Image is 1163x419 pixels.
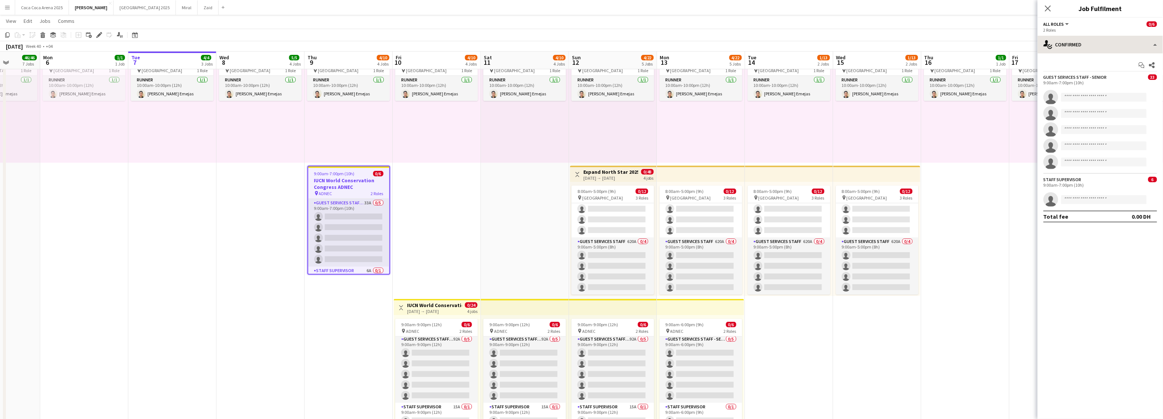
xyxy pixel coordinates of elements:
[319,191,332,196] span: ADNEC
[395,58,402,67] span: 10
[1023,68,1063,73] span: [GEOGRAPHIC_DATA]
[572,335,654,403] app-card-role: Guest Services Staff - Senior92A0/59:00am-9:00pm (12h)
[758,195,799,201] span: [GEOGRAPHIC_DATA]
[131,52,213,101] div: In progress10:00am-10:00pm (12h)1/1 [GEOGRAPHIC_DATA]1 RoleRunner1/110:00am-10:00pm (12h)[PERSON_...
[115,61,125,67] div: 1 Job
[572,52,654,101] app-job-card: 10:00am-10:00pm (12h)1/1 [GEOGRAPHIC_DATA]1 RoleRunner1/110:00am-10:00pm (12h)[PERSON_NAME] Emejas
[314,171,355,176] span: 9:00am-7:00pm (10h)
[55,16,77,26] a: Comms
[462,322,472,327] span: 0/6
[15,0,69,15] button: Coca Coca Arena 2025
[401,322,442,327] span: 9:00am-9:00pm (12h)
[660,186,742,295] div: 8:00am-5:00pm (9h)0/12 [GEOGRAPHIC_DATA]3 RolesGuest Services Staff73A0/49:00am-5:00pm (8h) Guest...
[395,76,478,101] app-card-role: Runner1/110:00am-10:00pm (12h)[PERSON_NAME] Emejas
[406,68,447,73] span: [GEOGRAPHIC_DATA]
[21,68,31,73] span: 1 Role
[902,68,913,73] span: 1 Role
[130,58,140,67] span: 7
[53,68,94,73] span: [GEOGRAPHIC_DATA]
[461,68,472,73] span: 1 Role
[306,58,317,67] span: 9
[900,189,913,194] span: 0/12
[582,195,623,201] span: [GEOGRAPHIC_DATA]
[131,76,213,101] app-card-role: Runner1/110:00am-10:00pm (12h)[PERSON_NAME] Emejas
[1044,177,1082,182] div: Staff Supervisor
[218,58,229,67] span: 8
[724,195,736,201] span: 3 Roles
[219,52,302,101] app-job-card: 10:00am-10:00pm (12h)1/1 [GEOGRAPHIC_DATA]1 RoleRunner1/110:00am-10:00pm (12h)[PERSON_NAME] Emejas
[924,76,1007,101] app-card-role: Runner1/110:00am-10:00pm (12h)[PERSON_NAME] Emejas
[996,61,1006,67] div: 1 Job
[636,189,648,194] span: 0/12
[812,189,824,194] span: 0/12
[459,328,472,334] span: 2 Roles
[42,58,53,67] span: 6
[1013,54,1018,61] span: Fri
[660,54,670,61] span: Mon
[467,308,478,314] div: 4 jobs
[748,76,830,101] app-card-role: Runner1/110:00am-10:00pm (12h)[PERSON_NAME] Emejas
[836,186,919,295] div: 8:00am-5:00pm (9h)0/12 [GEOGRAPHIC_DATA]3 RolesGuest Services Staff73A0/49:00am-5:00pm (8h) Guest...
[483,52,566,101] div: 10:00am-10:00pm (12h)1/1 [GEOGRAPHIC_DATA]1 RoleRunner1/110:00am-10:00pm (12h)[PERSON_NAME] Emejas
[817,55,830,60] span: 1/13
[22,61,37,67] div: 7 Jobs
[219,54,229,61] span: Wed
[729,55,742,60] span: 4/22
[996,55,1006,60] span: 1/1
[900,195,913,201] span: 3 Roles
[836,54,846,61] span: Wed
[3,16,19,26] a: View
[308,267,389,292] app-card-role: Staff Supervisor6A0/19:00am-7:00pm (10h)
[660,180,742,237] app-card-role: Guest Services Staff73A0/49:00am-5:00pm (8h)
[659,58,670,67] span: 13
[1044,27,1157,33] div: 2 Roles
[924,52,1007,101] app-job-card: 10:00am-10:00pm (12h)1/1 [GEOGRAPHIC_DATA]1 RoleRunner1/110:00am-10:00pm (12h)[PERSON_NAME] Emejas
[935,68,975,73] span: [GEOGRAPHIC_DATA]
[69,0,114,15] button: [PERSON_NAME]
[465,55,478,60] span: 4/10
[1012,52,1095,101] div: 10:00am-10:00pm (12h)1/1 [GEOGRAPHIC_DATA]1 RoleRunner1/110:00am-10:00pm (12h)[PERSON_NAME] Emejas
[641,169,654,175] span: 0/48
[395,335,478,403] app-card-role: Guest Services Staff - Senior92A0/59:00am-9:00pm (12h)
[37,16,53,26] a: Jobs
[197,68,208,73] span: 1 Role
[289,61,301,67] div: 4 Jobs
[814,68,824,73] span: 1 Role
[638,322,648,327] span: 0/6
[1148,74,1157,80] span: 33
[308,166,390,275] app-job-card: 9:00am-7:00pm (10h)0/6IUCN World Conservation Congress ADNEC ADNEC2 RolesGuest Services Staff - S...
[131,54,140,61] span: Tue
[39,18,51,24] span: Jobs
[176,0,198,15] button: Miral
[550,322,560,327] span: 0/6
[489,322,530,327] span: 9:00am-9:00pm (12h)
[812,195,824,201] span: 3 Roles
[660,52,742,101] app-job-card: 10:00am-10:00pm (12h)1/1 [GEOGRAPHIC_DATA]1 RoleRunner1/110:00am-10:00pm (12h)[PERSON_NAME] Emejas
[641,55,654,60] span: 4/22
[643,175,654,181] div: 4 jobs
[308,177,389,190] h3: IUCN World Conservation Congress ADNEC
[670,195,711,201] span: [GEOGRAPHIC_DATA]
[285,68,296,73] span: 1 Role
[553,55,566,60] span: 4/10
[24,18,32,24] span: Edit
[1044,213,1069,220] div: Total fee
[582,328,596,334] span: ADNEC
[572,76,654,101] app-card-role: Runner1/110:00am-10:00pm (12h)[PERSON_NAME] Emejas
[308,199,389,267] app-card-role: Guest Services Staff - Senior33A0/59:00am-7:00pm (10h)
[923,58,934,67] span: 16
[748,52,830,101] div: 10:00am-10:00pm (12h)1/1 [GEOGRAPHIC_DATA]1 RoleRunner1/110:00am-10:00pm (12h)[PERSON_NAME] Emejas
[395,52,478,101] app-job-card: 10:00am-10:00pm (12h)1/1 [GEOGRAPHIC_DATA]1 RoleRunner1/110:00am-10:00pm (12h)[PERSON_NAME] Emejas
[638,68,648,73] span: 1 Role
[371,191,383,196] span: 2 Roles
[924,54,934,61] span: Thu
[396,54,402,61] span: Fri
[318,68,358,73] span: [GEOGRAPHIC_DATA]
[377,55,389,60] span: 4/10
[836,52,919,101] div: 10:00am-10:00pm (12h)1/1 [GEOGRAPHIC_DATA]1 RoleRunner1/110:00am-10:00pm (12h)[PERSON_NAME] Emejas
[6,43,23,50] div: [DATE]
[24,43,43,49] span: Week 40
